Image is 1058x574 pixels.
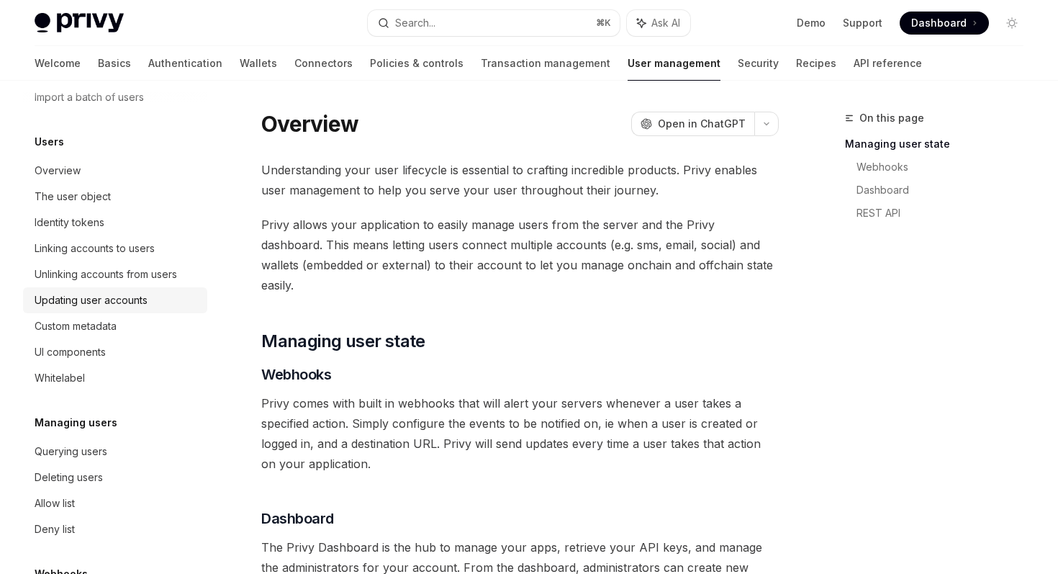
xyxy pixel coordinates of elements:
h5: Users [35,133,64,151]
span: Understanding your user lifecycle is essential to crafting incredible products. Privy enables use... [261,160,779,200]
a: Allow list [23,490,207,516]
div: Search... [395,14,435,32]
a: Wallets [240,46,277,81]
a: Updating user accounts [23,287,207,313]
img: light logo [35,13,124,33]
a: Managing user state [845,133,1035,156]
a: Connectors [294,46,353,81]
a: Whitelabel [23,365,207,391]
div: Deleting users [35,469,103,486]
h5: Managing users [35,414,117,431]
div: Deny list [35,521,75,538]
a: Dashboard [900,12,989,35]
div: Linking accounts to users [35,240,155,257]
a: Custom metadata [23,313,207,339]
a: Security [738,46,779,81]
div: Custom metadata [35,318,117,335]
span: Open in ChatGPT [658,117,746,131]
a: Deleting users [23,465,207,490]
span: On this page [859,109,924,127]
a: Support [843,16,882,30]
a: Unlinking accounts from users [23,261,207,287]
a: Webhooks [856,156,1035,179]
a: Identity tokens [23,210,207,236]
span: Ask AI [651,16,680,30]
a: UI components [23,339,207,365]
a: Demo [797,16,826,30]
div: Identity tokens [35,214,104,231]
div: The user object [35,188,111,205]
a: The user object [23,184,207,210]
a: Deny list [23,516,207,542]
div: Querying users [35,443,107,460]
button: Search...⌘K [368,10,619,36]
span: Dashboard [911,16,967,30]
span: Privy allows your application to easily manage users from the server and the Privy dashboard. Thi... [261,215,779,295]
a: Authentication [148,46,222,81]
button: Ask AI [627,10,690,36]
span: ⌘ K [596,17,611,29]
span: Webhooks [261,364,331,385]
span: Managing user state [261,330,425,353]
div: Unlinking accounts from users [35,266,177,283]
a: Dashboard [856,179,1035,202]
a: Overview [23,158,207,184]
button: Open in ChatGPT [631,112,754,136]
div: UI components [35,344,106,361]
a: Welcome [35,46,81,81]
h1: Overview [261,111,358,137]
a: Recipes [796,46,836,81]
a: Querying users [23,439,207,465]
a: Linking accounts to users [23,236,207,261]
div: Allow list [35,495,75,512]
span: Dashboard [261,508,334,529]
a: Policies & controls [370,46,464,81]
a: Transaction management [481,46,610,81]
div: Whitelabel [35,369,85,387]
button: Toggle dark mode [1000,12,1023,35]
span: Privy comes with built in webhooks that will alert your servers whenever a user takes a specified... [261,393,779,474]
div: Updating user accounts [35,292,148,309]
a: REST API [856,202,1035,225]
a: Basics [98,46,131,81]
a: API reference [854,46,922,81]
a: User management [628,46,720,81]
div: Overview [35,162,81,179]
